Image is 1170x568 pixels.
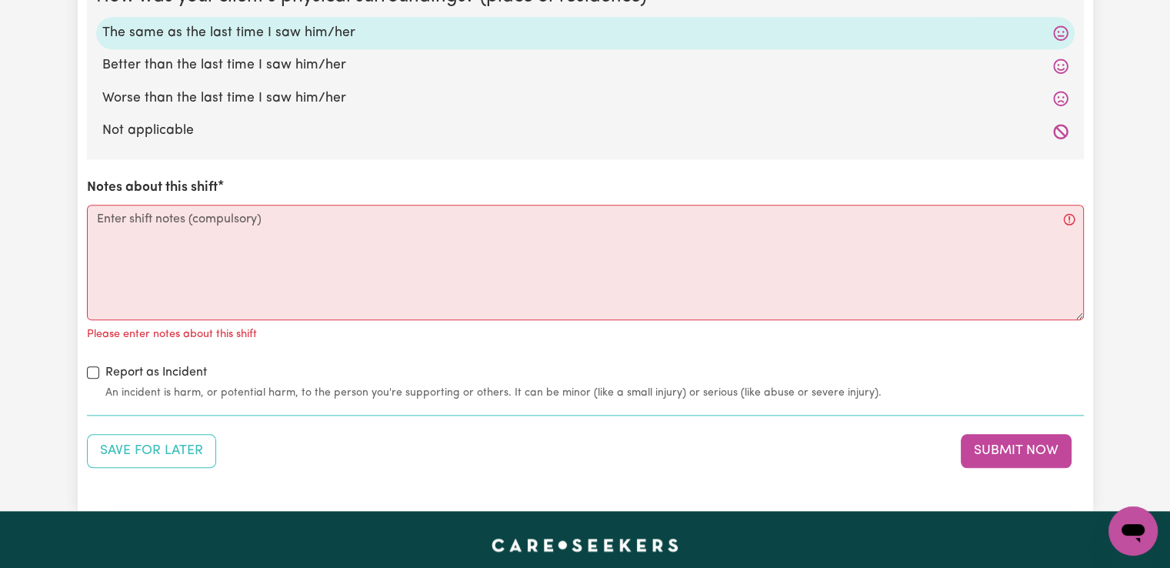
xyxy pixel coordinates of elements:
[102,121,1068,141] label: Not applicable
[102,89,1068,109] label: Worse than the last time I saw him/her
[87,326,257,343] p: Please enter notes about this shift
[87,434,216,468] button: Save your job report
[105,385,1084,401] small: An incident is harm, or potential harm, to the person you're supporting or others. It can be mino...
[1108,506,1158,556] iframe: Botón para iniciar la ventana de mensajería
[87,178,218,198] label: Notes about this shift
[102,23,1068,43] label: The same as the last time I saw him/her
[961,434,1072,468] button: Submit your job report
[105,363,207,382] label: Report as Incident
[102,55,1068,75] label: Better than the last time I saw him/her
[492,539,678,551] a: Careseekers home page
